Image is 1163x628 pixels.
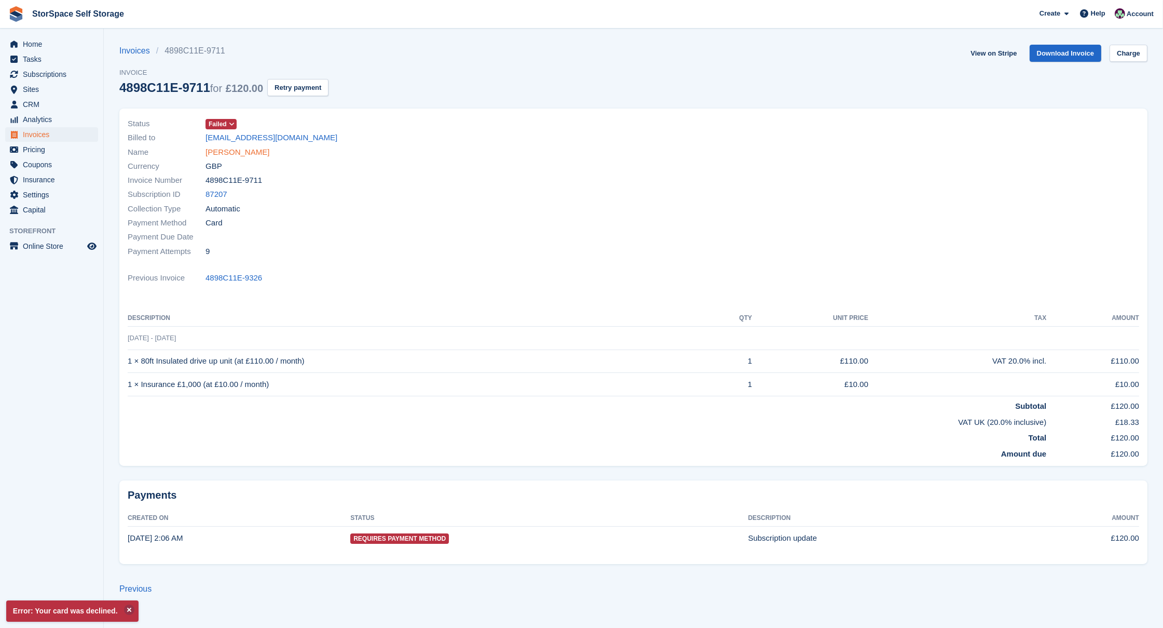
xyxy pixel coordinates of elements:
[9,226,103,236] span: Storefront
[128,118,206,130] span: Status
[350,533,449,544] span: Requires Payment Method
[128,489,1139,502] h2: Payments
[28,5,128,22] a: StorSpace Self Storage
[267,79,329,96] button: Retry payment
[206,217,223,229] span: Card
[1091,8,1105,19] span: Help
[128,246,206,258] span: Payment Attempts
[710,373,752,396] td: 1
[128,373,710,396] td: 1 × Insurance £1,000 (at £10.00 / month)
[710,310,752,327] th: QTY
[23,82,85,97] span: Sites
[752,350,868,373] td: £110.00
[206,189,227,201] a: 87207
[206,272,262,284] a: 4898C11E-9326
[119,81,263,95] div: 4898C11E-9711
[23,157,85,172] span: Coupons
[1127,9,1154,19] span: Account
[128,231,206,243] span: Payment Due Date
[5,112,98,127] a: menu
[23,52,85,66] span: Tasks
[1025,510,1139,527] th: Amount
[23,172,85,187] span: Insurance
[119,45,156,57] a: Invoices
[748,510,1026,527] th: Description
[1030,45,1102,62] a: Download Invoice
[128,533,183,542] time: 2025-08-01 01:06:28 UTC
[1039,8,1060,19] span: Create
[1046,428,1139,444] td: £120.00
[710,350,752,373] td: 1
[206,175,262,186] span: 4898C11E-9711
[128,161,206,172] span: Currency
[206,161,222,172] span: GBP
[5,188,98,202] a: menu
[128,146,206,158] span: Name
[128,310,710,327] th: Description
[128,350,710,373] td: 1 × 80ft Insulated drive up unit (at £110.00 / month)
[1029,433,1047,442] strong: Total
[1046,373,1139,396] td: £10.00
[210,83,222,94] span: for
[1046,310,1139,327] th: Amount
[5,142,98,157] a: menu
[1115,8,1125,19] img: Ross Hadlington
[5,97,98,112] a: menu
[1001,449,1047,458] strong: Amount due
[752,373,868,396] td: £10.00
[5,157,98,172] a: menu
[23,142,85,157] span: Pricing
[5,172,98,187] a: menu
[1015,402,1046,410] strong: Subtotal
[1025,527,1139,550] td: £120.00
[128,217,206,229] span: Payment Method
[128,412,1046,429] td: VAT UK (20.0% inclusive)
[206,203,240,215] span: Automatic
[5,127,98,142] a: menu
[1046,444,1139,460] td: £120.00
[119,584,152,593] a: Previous
[128,510,350,527] th: Created On
[966,45,1021,62] a: View on Stripe
[6,600,139,622] p: Error: Your card was declined.
[5,67,98,82] a: menu
[226,83,263,94] span: £120.00
[128,334,176,342] span: [DATE] - [DATE]
[119,68,329,78] span: Invoice
[868,355,1046,367] div: VAT 20.0% incl.
[119,45,329,57] nav: breadcrumbs
[128,132,206,144] span: Billed to
[23,239,85,253] span: Online Store
[23,112,85,127] span: Analytics
[5,82,98,97] a: menu
[5,37,98,51] a: menu
[1110,45,1147,62] a: Charge
[206,146,269,158] a: [PERSON_NAME]
[1046,350,1139,373] td: £110.00
[23,37,85,51] span: Home
[23,203,85,217] span: Capital
[23,188,85,202] span: Settings
[748,527,1026,550] td: Subscription update
[350,510,748,527] th: Status
[128,272,206,284] span: Previous Invoice
[868,310,1046,327] th: Tax
[209,119,227,129] span: Failed
[206,132,337,144] a: [EMAIL_ADDRESS][DOMAIN_NAME]
[86,240,98,252] a: Preview store
[5,52,98,66] a: menu
[206,246,210,258] span: 9
[23,127,85,142] span: Invoices
[128,175,206,186] span: Invoice Number
[23,67,85,82] span: Subscriptions
[1046,396,1139,412] td: £120.00
[1046,412,1139,429] td: £18.33
[128,203,206,215] span: Collection Type
[8,6,24,22] img: stora-icon-8386f47178a22dfd0bd8f6a31ec36ba5ce8667c1dd55bd0f319d3a0aa187defe.svg
[206,118,237,130] a: Failed
[752,310,868,327] th: Unit Price
[5,203,98,217] a: menu
[5,239,98,253] a: menu
[23,97,85,112] span: CRM
[128,189,206,201] span: Subscription ID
